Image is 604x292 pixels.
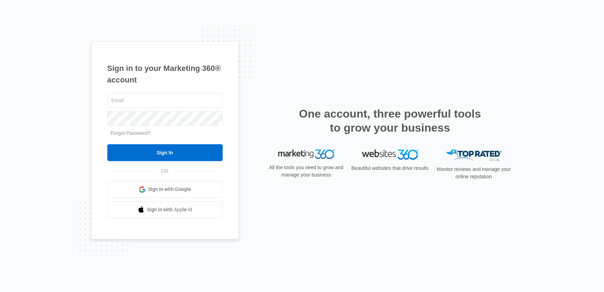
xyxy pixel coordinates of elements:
input: Email [107,93,223,108]
span: Sign in with Apple Id [147,206,192,213]
p: Beautiful websites that drive results [351,165,430,172]
img: Top Rated Local [446,150,502,161]
a: Forgot Password? [111,130,151,136]
span: OR [156,167,173,175]
p: Monitor reviews and manage your online reputation [434,166,513,180]
h2: One account, three powerful tools to grow your business [297,107,483,135]
h1: Sign in to your Marketing 360® account [107,62,223,86]
span: Sign in with Google [148,186,191,193]
a: Sign in with Apple Id [107,201,223,218]
img: Websites 360 [362,150,418,160]
p: All the tools you need to grow and manage your business [267,164,346,179]
input: Sign In [107,144,223,161]
a: Sign in with Google [107,181,223,198]
img: Marketing 360 [278,150,335,159]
